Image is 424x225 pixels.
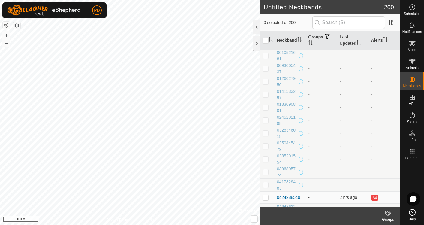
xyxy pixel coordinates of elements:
[368,140,400,153] td: -
[406,66,419,70] span: Animals
[408,138,416,142] span: Infra
[368,49,400,62] td: -
[368,101,400,114] td: -
[409,102,415,106] span: VPs
[3,22,10,29] button: Reset Map
[106,217,129,223] a: Privacy Policy
[277,101,298,114] div: 0183090801
[277,75,298,88] div: 0126027950
[308,41,313,46] p-sorticon: Activate to sort
[368,178,400,191] td: -
[340,169,341,174] span: -
[306,114,337,127] td: -
[400,207,424,223] a: Help
[340,118,341,123] span: -
[371,195,378,201] button: Ad
[340,144,341,148] span: -
[306,88,337,101] td: -
[306,49,337,62] td: -
[340,79,341,84] span: -
[277,194,300,201] div: 0424288549
[306,62,337,75] td: -
[405,156,419,160] span: Heatmap
[264,20,312,26] span: 0 selected of 200
[277,50,298,62] div: 0010521681
[136,217,154,223] a: Contact Us
[277,127,298,140] div: 0328346018
[306,127,337,140] td: -
[264,4,384,11] h2: Unfitted Neckbands
[408,48,416,52] span: Mobs
[368,88,400,101] td: -
[340,92,341,97] span: -
[251,216,257,222] button: i
[277,140,298,153] div: 0350445479
[306,166,337,178] td: -
[277,204,298,216] div: 0464762248
[368,153,400,166] td: -
[277,153,298,166] div: 0385291554
[340,157,341,161] span: -
[277,62,298,75] div: 0093005437
[253,216,254,221] span: i
[306,191,337,203] td: -
[306,153,337,166] td: -
[368,75,400,88] td: -
[277,166,298,178] div: 0396805774
[368,62,400,75] td: -
[340,182,341,187] span: -
[306,31,337,50] th: Groups
[340,66,341,71] span: -
[356,41,361,46] p-sorticon: Activate to sort
[277,179,298,191] div: 0417829483
[407,120,417,124] span: Status
[376,217,400,222] div: Groups
[340,131,341,135] span: -
[340,195,357,200] span: 25 Aug 2025, 12:42 pm
[3,39,10,47] button: –
[306,203,337,216] td: -
[340,105,341,110] span: -
[368,127,400,140] td: -
[312,16,385,29] input: Search (S)
[337,31,369,50] th: Last Updated
[13,22,20,29] button: Map Layers
[306,140,337,153] td: -
[368,203,400,216] td: -
[3,32,10,39] button: +
[368,166,400,178] td: -
[402,30,422,34] span: Notifications
[306,178,337,191] td: -
[277,114,298,127] div: 0245292198
[340,53,341,58] span: -
[306,75,337,88] td: -
[275,31,306,50] th: Neckband
[269,38,273,43] p-sorticon: Activate to sort
[383,38,388,43] p-sorticon: Activate to sort
[404,12,420,16] span: Schedules
[7,5,82,16] img: Gallagher Logo
[408,217,416,221] span: Help
[368,31,400,50] th: Alerts
[306,101,337,114] td: -
[277,88,298,101] div: 0141533297
[297,38,302,43] p-sorticon: Activate to sort
[384,3,394,12] span: 200
[403,84,421,88] span: Neckbands
[368,114,400,127] td: -
[94,7,100,14] span: PD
